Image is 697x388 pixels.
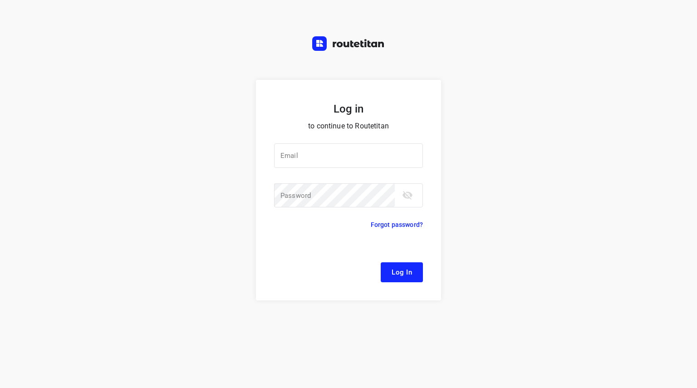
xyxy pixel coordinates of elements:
h5: Log in [274,102,423,116]
button: toggle password visibility [398,186,417,204]
img: Routetitan [312,36,385,51]
span: Log In [392,266,412,278]
p: to continue to Routetitan [274,120,423,133]
button: Log In [381,262,423,282]
p: Forgot password? [371,219,423,230]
